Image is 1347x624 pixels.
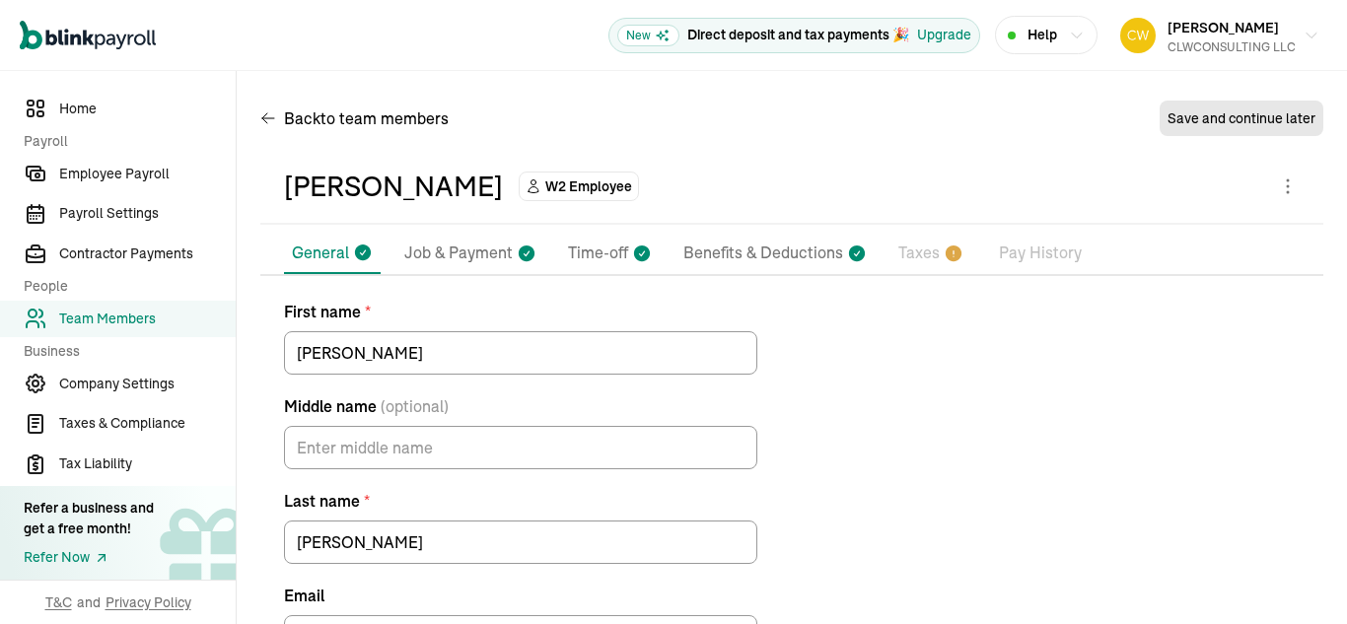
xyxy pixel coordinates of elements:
iframe: Chat Widget [1019,411,1347,624]
p: Time-off [568,241,628,266]
span: Home [59,99,236,119]
span: W2 Employee [545,176,632,196]
div: CLWCONSULTING LLC [1168,38,1296,56]
div: [PERSON_NAME] [284,166,503,207]
label: First name [284,300,757,323]
span: Taxes & Compliance [59,413,236,434]
span: New [617,25,679,46]
p: Job & Payment [404,241,513,266]
input: Last name [284,520,757,564]
a: Refer Now [24,547,154,568]
span: Privacy Policy [106,592,191,612]
span: Tax Liability [59,453,236,474]
span: Help [1028,25,1057,45]
span: T&C [45,592,72,612]
button: Backto team members [260,95,449,142]
span: [PERSON_NAME] [1168,19,1279,36]
nav: Global [20,7,156,64]
span: Business [24,341,224,362]
span: Company Settings [59,374,236,394]
p: Pay History [999,241,1082,266]
button: Save and continue later [1160,101,1323,136]
label: Email [284,584,757,607]
button: Help [995,16,1098,54]
p: Direct deposit and tax payments 🎉 [687,25,909,45]
span: to team members [320,106,449,130]
span: (optional) [381,394,449,418]
button: [PERSON_NAME]CLWCONSULTING LLC [1112,11,1327,60]
span: Payroll [24,131,224,152]
p: Benefits & Deductions [683,241,843,266]
label: Last name [284,489,757,513]
span: Employee Payroll [59,164,236,184]
input: Middle name [284,426,757,469]
button: Upgrade [917,25,971,45]
input: First name [284,331,757,375]
span: Back [284,106,449,130]
p: General [292,241,349,264]
label: Middle name [284,394,757,418]
span: Payroll Settings [59,203,236,224]
div: Refer a business and get a free month! [24,498,154,539]
span: Team Members [59,309,236,329]
span: People [24,276,224,297]
p: Taxes [898,241,940,266]
span: Contractor Payments [59,243,236,264]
